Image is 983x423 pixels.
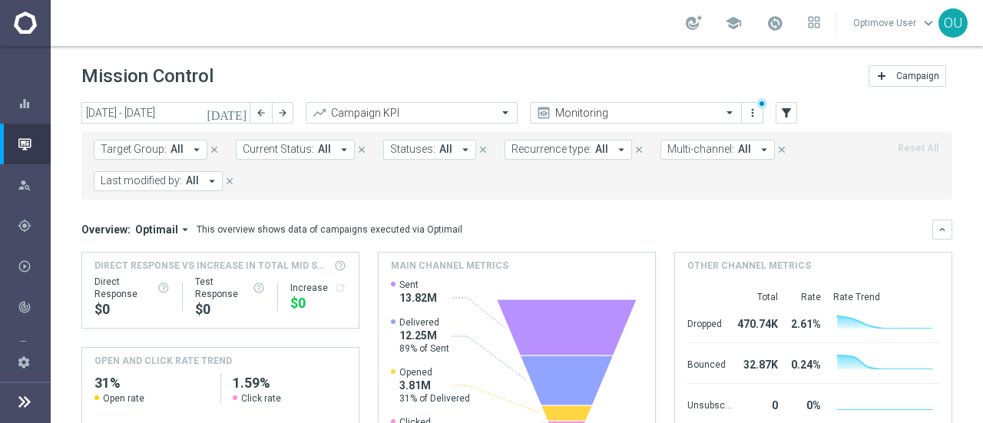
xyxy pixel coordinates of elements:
div: Execute [18,259,50,273]
a: Optimove Userkeyboard_arrow_down [852,12,938,35]
i: close [356,144,367,155]
i: filter_alt [779,106,793,120]
button: Multi-channel: All arrow_drop_down [660,140,775,160]
h2: 31% [94,374,208,392]
i: arrow_drop_down [757,143,771,157]
span: Last modified by: [101,174,182,187]
h1: Mission Control [81,65,213,88]
i: equalizer [18,97,31,111]
i: settings [17,355,31,368]
div: There are unsaved changes [756,98,767,109]
span: school [725,15,742,31]
ng-select: Monitoring [530,102,742,124]
button: Last modified by: All arrow_drop_down [94,171,223,191]
div: 32.87K [738,351,778,375]
span: Optimail [135,223,178,236]
button: Target Group: All arrow_drop_down [94,140,207,160]
span: Sent [399,279,437,291]
i: close [776,144,787,155]
span: Open rate [103,392,144,405]
button: add Campaign [869,65,946,87]
span: Target Group: [101,143,167,156]
div: OU [938,8,968,38]
input: Select date range [81,102,250,124]
div: Explore [18,178,50,192]
div: $0 [94,300,170,319]
span: Current Status: [243,143,314,156]
i: close [209,144,220,155]
span: Recurrence type: [511,143,591,156]
span: All [595,143,608,156]
div: 0.24% [784,351,821,375]
button: Mission Control [17,138,51,150]
div: Unsubscribed [687,392,732,416]
span: All [318,143,331,156]
i: person_search [18,178,31,192]
button: close [632,141,646,158]
div: 0 [738,392,778,416]
span: 89% of Sent [399,342,449,355]
button: Current Status: All arrow_drop_down [236,140,355,160]
i: refresh [334,282,346,294]
ng-select: Campaign KPI [306,102,518,124]
button: arrow_forward [272,102,293,124]
i: arrow_drop_down [337,143,351,157]
button: equalizer Dashboard [17,97,51,110]
i: trending_up [312,105,327,121]
button: track_changes Analyze [17,301,51,313]
button: [DATE] [204,102,250,125]
i: arrow_drop_down [458,143,472,157]
button: close [223,173,237,190]
span: 12.25M [399,329,449,342]
div: $0 [290,294,346,312]
h2: 1.59% [233,374,346,392]
div: Total [738,291,778,303]
i: [DATE] [207,106,248,120]
span: All [170,143,184,156]
div: person_search Explore [17,179,51,191]
span: Opened [399,366,470,378]
span: Click rate [241,392,281,405]
button: close [476,141,490,158]
i: arrow_forward [277,107,288,118]
button: gps_fixed Plan [17,220,51,232]
i: arrow_drop_down [190,143,204,157]
div: Settings [8,342,40,382]
div: Analyze [18,300,50,314]
div: Test Response [195,276,265,300]
span: Multi-channel: [667,143,734,156]
div: play_circle_outline Execute [17,260,51,273]
div: This overview shows data of campaigns executed via Optimail [197,223,462,236]
div: 0% [784,392,821,416]
button: arrow_back [250,102,272,124]
i: preview [536,105,551,121]
div: Bounced [687,351,732,375]
i: close [634,144,644,155]
button: close [207,141,221,158]
span: keyboard_arrow_down [920,15,937,31]
span: All [186,174,199,187]
span: Campaign [896,71,939,81]
i: play_circle_outline [18,259,31,273]
i: close [478,144,488,155]
span: Direct Response VS Increase In Total Mid Shipment Dotcom Transaction Amount [94,259,329,273]
i: gps_fixed [18,219,31,233]
button: close [775,141,789,158]
span: Statuses: [390,143,435,156]
i: arrow_drop_down [614,143,628,157]
span: 3.81M [399,378,470,392]
div: Dropped [687,310,732,335]
button: filter_alt [776,102,797,124]
i: keyboard_arrow_down [937,224,948,235]
div: Plan [18,219,50,233]
i: close [224,176,235,187]
h4: Other channel metrics [687,259,811,273]
h4: Main channel metrics [391,259,508,273]
div: 2.61% [784,310,821,335]
div: $0 [195,300,265,319]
